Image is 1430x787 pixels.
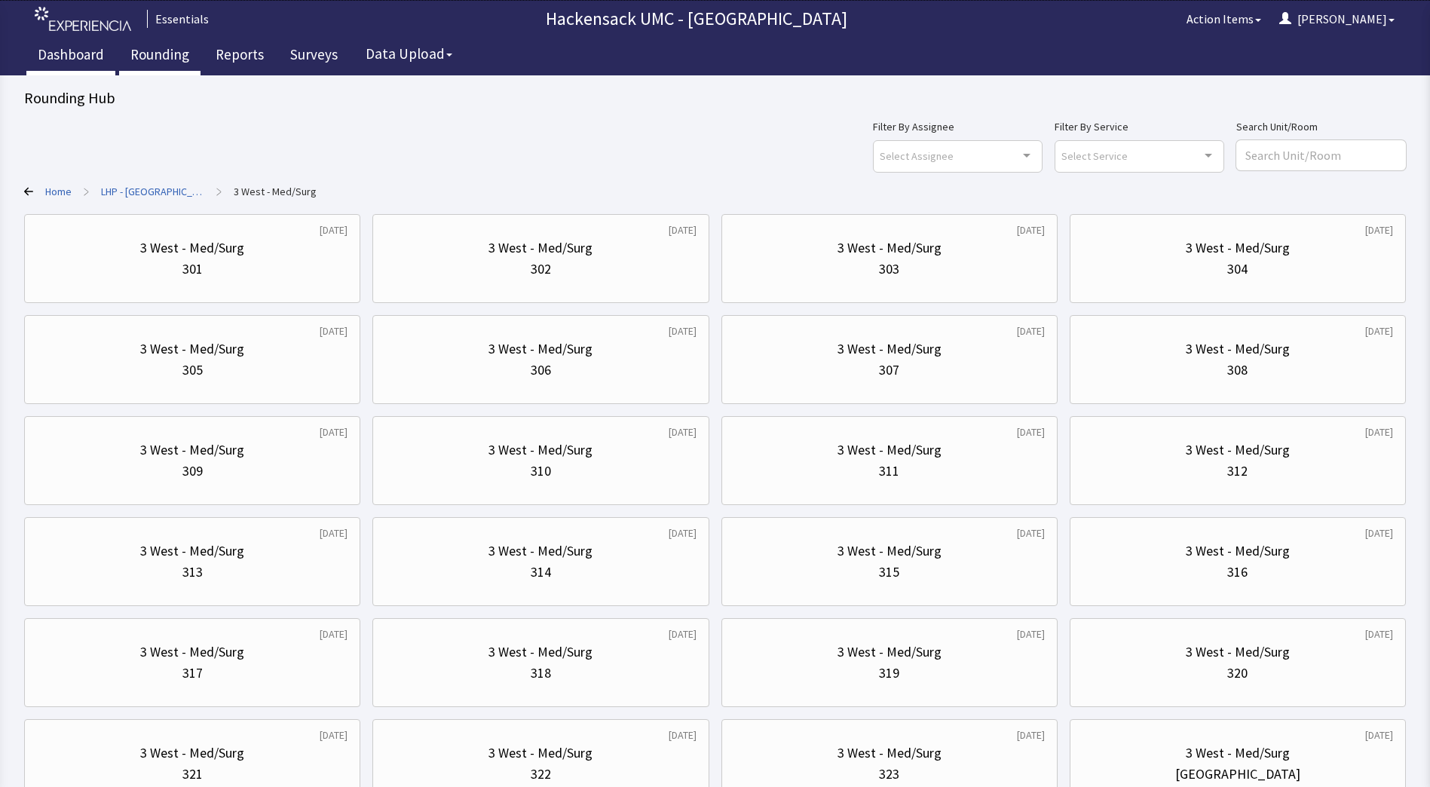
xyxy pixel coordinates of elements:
[320,323,348,338] div: [DATE]
[101,184,204,199] a: LHP - Pascack Valley
[182,562,203,583] div: 313
[320,626,348,642] div: [DATE]
[531,259,551,280] div: 302
[215,7,1177,31] p: Hackensack UMC - [GEOGRAPHIC_DATA]
[879,764,899,785] div: 323
[531,360,551,381] div: 306
[837,540,942,562] div: 3 West - Med/Surg
[84,176,89,207] span: >
[140,237,244,259] div: 3 West - Med/Surg
[531,764,551,785] div: 322
[1177,4,1270,34] button: Action Items
[531,461,551,482] div: 310
[1186,439,1290,461] div: 3 West - Med/Surg
[182,764,203,785] div: 321
[488,237,593,259] div: 3 West - Med/Surg
[140,439,244,461] div: 3 West - Med/Surg
[140,743,244,764] div: 3 West - Med/Surg
[1365,727,1393,743] div: [DATE]
[1227,562,1248,583] div: 316
[1365,525,1393,540] div: [DATE]
[1186,540,1290,562] div: 3 West - Med/Surg
[1017,626,1045,642] div: [DATE]
[879,360,899,381] div: 307
[488,540,593,562] div: 3 West - Med/Surg
[879,259,899,280] div: 303
[1270,4,1404,34] button: [PERSON_NAME]
[669,525,697,540] div: [DATE]
[669,727,697,743] div: [DATE]
[1236,140,1406,170] input: Search Unit/Room
[1017,424,1045,439] div: [DATE]
[1227,259,1248,280] div: 304
[531,663,551,684] div: 318
[879,663,899,684] div: 319
[531,562,551,583] div: 314
[357,40,461,68] button: Data Upload
[880,147,954,164] span: Select Assignee
[879,562,899,583] div: 315
[320,424,348,439] div: [DATE]
[1175,764,1300,785] div: [GEOGRAPHIC_DATA]
[1365,424,1393,439] div: [DATE]
[669,424,697,439] div: [DATE]
[320,525,348,540] div: [DATE]
[26,38,115,75] a: Dashboard
[1017,222,1045,237] div: [DATE]
[1186,237,1290,259] div: 3 West - Med/Surg
[1227,360,1248,381] div: 308
[1236,118,1406,136] label: Search Unit/Room
[279,38,349,75] a: Surveys
[873,118,1043,136] label: Filter By Assignee
[488,439,593,461] div: 3 West - Med/Surg
[669,222,697,237] div: [DATE]
[140,540,244,562] div: 3 West - Med/Surg
[669,626,697,642] div: [DATE]
[879,461,899,482] div: 311
[320,222,348,237] div: [DATE]
[1186,338,1290,360] div: 3 West - Med/Surg
[35,7,131,32] img: experiencia_logo.png
[488,338,593,360] div: 3 West - Med/Surg
[182,360,203,381] div: 305
[1017,525,1045,540] div: [DATE]
[182,663,203,684] div: 317
[119,38,201,75] a: Rounding
[1227,461,1248,482] div: 312
[1365,626,1393,642] div: [DATE]
[1365,323,1393,338] div: [DATE]
[204,38,275,75] a: Reports
[140,642,244,663] div: 3 West - Med/Surg
[1055,118,1224,136] label: Filter By Service
[837,642,942,663] div: 3 West - Med/Surg
[837,743,942,764] div: 3 West - Med/Surg
[1227,663,1248,684] div: 320
[837,237,942,259] div: 3 West - Med/Surg
[24,87,1406,109] div: Rounding Hub
[1017,727,1045,743] div: [DATE]
[182,259,203,280] div: 301
[216,176,222,207] span: >
[234,184,317,199] a: 3 West - Med/Surg
[837,439,942,461] div: 3 West - Med/Surg
[488,642,593,663] div: 3 West - Med/Surg
[45,184,72,199] a: Home
[320,727,348,743] div: [DATE]
[1186,743,1290,764] div: 3 West - Med/Surg
[1017,323,1045,338] div: [DATE]
[147,10,209,28] div: Essentials
[182,461,203,482] div: 309
[837,338,942,360] div: 3 West - Med/Surg
[1186,642,1290,663] div: 3 West - Med/Surg
[669,323,697,338] div: [DATE]
[1365,222,1393,237] div: [DATE]
[140,338,244,360] div: 3 West - Med/Surg
[488,743,593,764] div: 3 West - Med/Surg
[1061,147,1128,164] span: Select Service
